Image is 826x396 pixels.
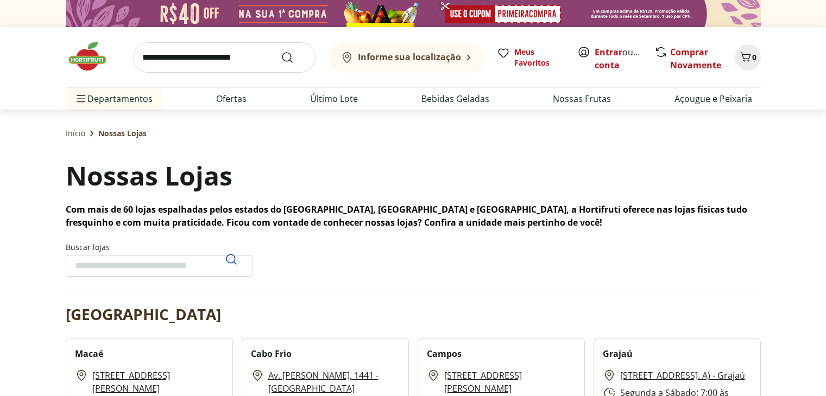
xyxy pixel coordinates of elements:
a: Último Lote [310,92,358,105]
span: ou [595,46,643,72]
label: Buscar lojas [66,242,253,277]
h2: Cabo Frio [251,347,292,360]
button: Menu [74,86,87,112]
h2: Macaé [75,347,103,360]
a: [STREET_ADDRESS][PERSON_NAME] [92,369,224,395]
a: Criar conta [595,46,654,71]
b: Informe sua localização [358,51,461,63]
a: Entrar [595,46,622,58]
button: Pesquisar [218,246,244,272]
span: Nossas Lojas [98,128,147,139]
span: 0 [752,52,756,62]
a: Açougue e Peixaria [674,92,752,105]
a: Bebidas Geladas [421,92,489,105]
a: Nossas Frutas [553,92,611,105]
a: [STREET_ADDRESS][PERSON_NAME] [444,369,576,395]
p: Com mais de 60 lojas espalhadas pelos estados do [GEOGRAPHIC_DATA], [GEOGRAPHIC_DATA] e [GEOGRAPH... [66,203,761,229]
a: [STREET_ADDRESS]. A) - Grajaú [620,369,745,382]
h2: Grajaú [603,347,633,360]
img: Hortifruti [66,40,120,73]
span: Meus Favoritos [514,47,564,68]
button: Informe sua localização [329,42,484,73]
button: Carrinho [735,44,761,71]
h2: [GEOGRAPHIC_DATA] [66,303,221,325]
span: Departamentos [74,86,153,112]
h2: Campos [427,347,462,360]
input: Buscar lojasPesquisar [66,255,253,277]
h1: Nossas Lojas [66,157,232,194]
a: Ofertas [216,92,247,105]
a: Início [66,128,85,139]
a: Av. [PERSON_NAME], 1441 - [GEOGRAPHIC_DATA] [268,369,400,395]
input: search [133,42,316,73]
button: Submit Search [281,51,307,64]
a: Meus Favoritos [497,47,564,68]
a: Comprar Novamente [670,46,721,71]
